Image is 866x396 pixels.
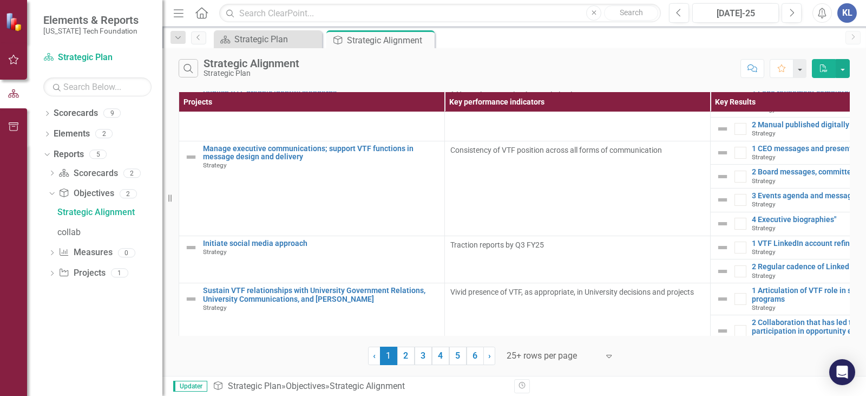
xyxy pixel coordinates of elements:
[716,265,729,278] img: Not Defined
[111,269,128,278] div: 1
[43,27,139,35] small: [US_STATE] Tech Foundation
[54,128,90,140] a: Elements
[58,267,105,280] a: Projects
[837,3,857,23] button: KL
[450,239,705,250] p: Traction reports by Q3 FY25
[204,69,299,77] div: Strategic Plan
[752,177,776,185] span: Strategy
[696,7,775,20] div: [DATE]-25
[185,151,198,164] img: Not Defined
[692,3,779,23] button: [DATE]-25
[213,380,506,393] div: » »
[752,153,776,161] span: Strategy
[716,146,729,159] img: Not Defined
[173,381,207,392] span: Updater
[57,207,162,217] div: Strategic Alignment
[716,122,729,135] img: Not Defined
[58,187,114,200] a: Objectives
[203,248,227,256] span: Strategy
[716,324,729,337] img: Not Defined
[604,5,658,21] button: Search
[57,228,162,237] div: collab
[54,107,98,120] a: Scorecards
[203,287,439,303] a: Sustain VTF relationships with University Government Relations, University Communications, and [P...
[54,148,84,161] a: Reports
[620,8,643,17] span: Search
[829,359,855,385] div: Open Intercom Messenger
[179,283,445,371] td: Double-Click to Edit Right Click for Context Menu
[120,189,137,198] div: 2
[179,85,445,141] td: Double-Click to Edit Right Click for Context Menu
[43,14,139,27] span: Elements & Reports
[450,287,705,297] p: Vivid presence of VTF, as appropriate, in University decisions and projects
[55,224,162,241] a: collab
[103,109,121,118] div: 9
[203,161,227,169] span: Strategy
[95,129,113,139] div: 2
[752,200,776,208] span: Strategy
[450,145,705,155] p: Consistency of VTF position across all forms of communication
[752,129,776,137] span: Strategy
[380,347,397,365] span: 1
[123,168,141,178] div: 2
[203,304,227,311] span: Strategy
[752,248,776,256] span: Strategy
[716,241,729,254] img: Not Defined
[203,145,439,161] a: Manage executive communications; support VTF functions in message design and delivery
[373,350,376,361] span: ‹
[43,51,152,64] a: Strategic Plan
[432,347,449,365] a: 4
[716,170,729,183] img: Not Defined
[752,224,776,232] span: Strategy
[185,241,198,254] img: Not Defined
[219,4,661,23] input: Search ClearPoint...
[228,381,281,391] a: Strategic Plan
[204,57,299,69] div: Strategic Alignment
[234,33,319,46] div: Strategic Plan
[286,381,325,391] a: Objectives
[58,167,117,180] a: Scorecards
[716,293,729,306] img: Not Defined
[179,236,445,283] td: Double-Click to Edit Right Click for Context Menu
[330,381,405,391] div: Strategic Alignment
[216,33,319,46] a: Strategic Plan
[716,217,729,230] img: Not Defined
[203,239,439,248] a: Initiate social media approach
[716,193,729,206] img: Not Defined
[347,34,432,47] div: Strategic Alignment
[752,304,776,311] span: Strategy
[752,272,776,280] span: Strategy
[185,293,198,306] img: Not Defined
[467,347,484,365] a: 6
[449,347,467,365] a: 5
[415,347,432,365] a: 3
[179,141,445,236] td: Double-Click to Edit Right Click for Context Menu
[397,347,415,365] a: 2
[488,350,491,361] span: ›
[89,150,107,159] div: 5
[118,248,135,257] div: 0
[55,204,162,221] a: Strategic Alignment
[5,12,24,31] img: ClearPoint Strategy
[58,246,112,259] a: Measures
[43,77,152,96] input: Search Below...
